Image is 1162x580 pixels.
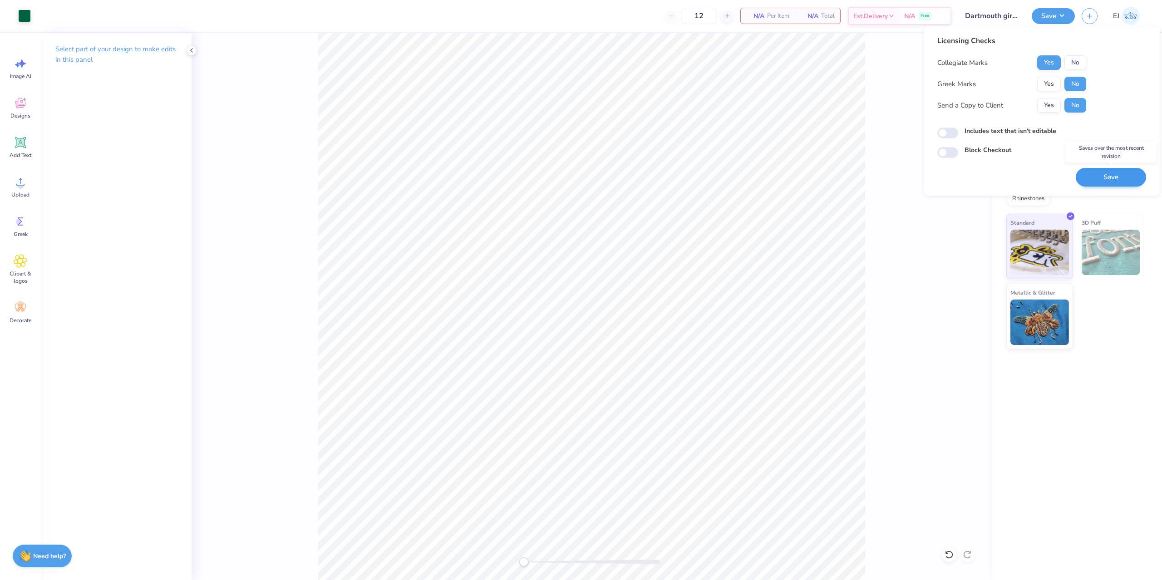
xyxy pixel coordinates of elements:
[1006,192,1050,206] div: Rhinestones
[1010,218,1034,227] span: Standard
[681,8,717,24] input: – –
[767,11,789,21] span: Per Item
[1066,142,1157,162] div: Saves over the most recent revision
[921,13,929,19] span: Free
[853,11,888,21] span: Est. Delivery
[1109,7,1144,25] a: EJ
[746,11,764,21] span: N/A
[10,152,31,159] span: Add Text
[55,44,177,65] p: Select part of your design to make edits in this panel
[10,317,31,324] span: Decorate
[821,11,835,21] span: Total
[1037,77,1061,91] button: Yes
[904,11,915,21] span: N/A
[1082,230,1140,275] img: 3D Puff
[11,191,30,198] span: Upload
[965,145,1011,155] label: Block Checkout
[1010,230,1069,275] img: Standard
[1113,11,1119,21] span: EJ
[33,552,66,560] strong: Need help?
[519,557,528,566] div: Accessibility label
[800,11,818,21] span: N/A
[1064,98,1086,113] button: No
[958,7,1025,25] input: Untitled Design
[965,126,1056,136] label: Includes text that isn't editable
[5,270,35,285] span: Clipart & logos
[937,35,1086,46] div: Licensing Checks
[1122,7,1140,25] img: Edgardo Jr
[14,231,28,238] span: Greek
[937,58,988,68] div: Collegiate Marks
[1037,55,1061,70] button: Yes
[1076,168,1146,187] button: Save
[1010,288,1055,297] span: Metallic & Glitter
[10,73,31,80] span: Image AI
[1064,55,1086,70] button: No
[1082,218,1101,227] span: 3D Puff
[1037,98,1061,113] button: Yes
[1010,300,1069,345] img: Metallic & Glitter
[937,79,976,89] div: Greek Marks
[1032,8,1075,24] button: Save
[937,100,1003,111] div: Send a Copy to Client
[1064,77,1086,91] button: No
[10,112,30,119] span: Designs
